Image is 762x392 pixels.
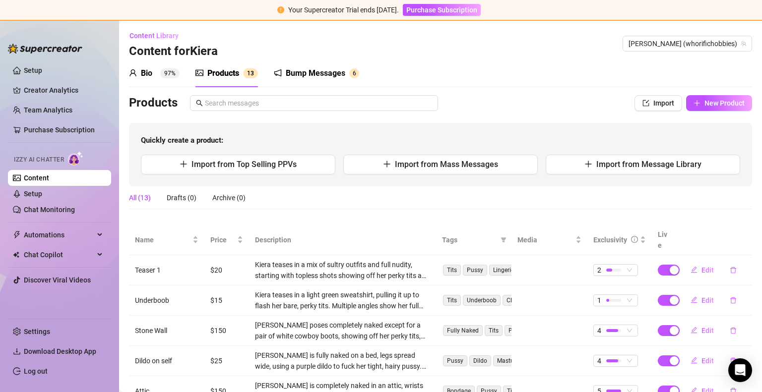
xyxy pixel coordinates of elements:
span: edit [691,296,698,303]
span: edit [691,357,698,364]
a: Discover Viral Videos [24,276,91,284]
button: New Product [686,95,752,111]
span: 4 [597,355,601,366]
span: Automations [24,227,94,243]
h3: Products [129,95,178,111]
span: plus [694,100,700,107]
span: Tits [485,325,503,336]
span: 6 [353,70,356,77]
div: Open Intercom Messenger [728,358,752,382]
a: Purchase Subscription [403,6,481,14]
button: Edit [683,323,722,338]
a: Chat Monitoring [24,206,75,214]
span: Pussy [463,265,487,276]
span: plus [180,160,188,168]
sup: 97% [160,68,180,78]
button: Edit [683,262,722,278]
img: AI Chatter [68,151,83,166]
th: Name [129,225,204,255]
strong: Quickly create a product: [141,136,223,145]
span: plus [584,160,592,168]
span: import [642,100,649,107]
span: Tits [443,265,461,276]
span: Dildo [469,355,491,366]
div: Kiera teases in a light green sweatshirt, pulling it up to flash her bare, perky tits. Multiple a... [255,289,430,311]
span: Kiera (whorifichobbies) [629,36,746,51]
span: delete [730,327,737,334]
td: $15 [204,285,249,316]
span: Purchase Subscription [406,6,477,14]
span: 1 [597,295,601,306]
h3: Content for Kiera [129,44,218,59]
span: Edit [701,296,714,304]
a: Log out [24,367,48,375]
button: Import from Top Selling PPVs [141,155,335,174]
button: delete [722,262,745,278]
img: logo-BBDzfeDw.svg [8,44,82,54]
span: Content Library [129,32,179,40]
span: 2 [597,265,601,276]
a: Team Analytics [24,106,72,114]
th: Tags [436,225,511,255]
button: Content Library [129,28,187,44]
td: Teaser 1 [129,255,204,285]
td: Underboob [129,285,204,316]
span: info-circle [631,236,638,243]
span: Price [210,234,235,245]
span: search [196,100,203,107]
span: delete [730,357,737,364]
div: Bio [141,67,152,79]
span: Pussy [505,325,529,336]
span: thunderbolt [13,231,21,239]
span: edit [691,266,698,273]
span: 3 [251,70,254,77]
div: Drafts (0) [167,192,196,203]
div: Archive (0) [212,192,246,203]
div: All (13) [129,192,151,203]
span: team [741,41,747,47]
input: Search messages [205,98,432,109]
span: Chat Copilot [24,247,94,263]
span: 4 [597,325,601,336]
a: Settings [24,328,50,336]
a: Content [24,174,49,182]
span: plus [383,160,391,168]
span: Media [517,234,573,245]
span: Cleavage [503,295,535,306]
div: [PERSON_NAME] is fully naked on a bed, legs spread wide, using a purple dildo to fuck her tight, ... [255,350,430,372]
span: Edit [701,357,714,365]
td: $25 [204,346,249,376]
button: delete [722,353,745,369]
span: delete [730,297,737,304]
th: Description [249,225,436,255]
span: Pussy [443,355,467,366]
span: filter [501,237,507,243]
span: Izzy AI Chatter [14,155,64,165]
span: exclamation-circle [277,6,284,13]
span: Import from Mass Messages [395,160,498,169]
span: Lingerie [489,265,518,276]
a: Creator Analytics [24,82,103,98]
span: Import [653,99,674,107]
span: edit [691,327,698,334]
span: Underboob [463,295,501,306]
span: notification [274,69,282,77]
button: Edit [683,353,722,369]
a: Setup [24,66,42,74]
th: Media [511,225,587,255]
span: New Product [704,99,745,107]
div: Products [207,67,239,79]
button: Import [635,95,682,111]
button: Import from Message Library [546,155,740,174]
span: filter [499,232,508,247]
button: delete [722,292,745,308]
span: Edit [701,327,714,335]
button: Import from Mass Messages [343,155,538,174]
td: $150 [204,316,249,346]
div: Exclusivity [593,234,627,245]
span: Download Desktop App [24,347,96,355]
span: delete [730,267,737,274]
span: Your Supercreator Trial ends [DATE]. [288,6,399,14]
span: 1 [247,70,251,77]
button: Edit [683,292,722,308]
